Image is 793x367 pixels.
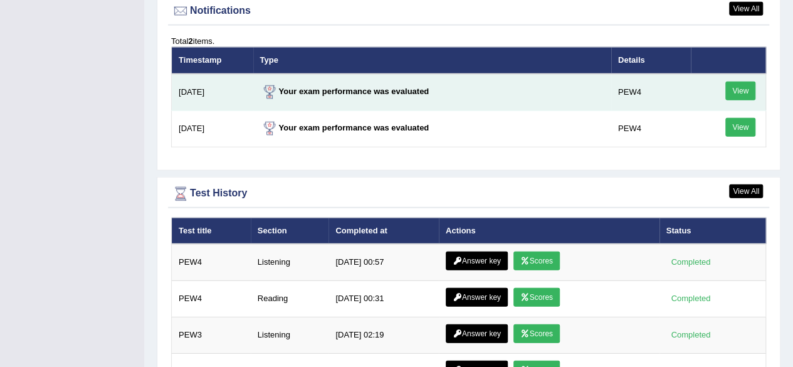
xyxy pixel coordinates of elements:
td: Reading [251,281,329,317]
td: [DATE] 02:19 [328,317,439,354]
th: Section [251,218,329,244]
td: PEW3 [172,317,251,354]
td: [DATE] 00:57 [328,244,439,281]
div: Test History [171,184,766,203]
th: Details [611,47,691,73]
th: Type [253,47,611,73]
div: Notifications [171,2,766,21]
th: Test title [172,218,251,244]
td: PEW4 [611,74,691,111]
div: Completed [666,256,715,269]
td: Listening [251,317,329,354]
td: Listening [251,244,329,281]
a: Answer key [446,252,508,270]
strong: Your exam performance was evaluated [260,87,429,96]
th: Status [659,218,766,244]
a: Answer key [446,288,508,307]
div: Total items. [171,35,766,47]
td: PEW4 [611,110,691,147]
a: Answer key [446,324,508,343]
a: View All [729,184,763,198]
div: Completed [666,292,715,306]
td: PEW4 [172,281,251,317]
a: Scores [513,252,560,270]
a: Scores [513,288,560,307]
a: View [725,82,755,100]
div: Completed [666,329,715,342]
td: [DATE] 00:31 [328,281,439,317]
th: Completed at [328,218,439,244]
td: [DATE] [172,110,253,147]
th: Timestamp [172,47,253,73]
a: View [725,118,755,137]
a: View All [729,2,763,16]
td: PEW4 [172,244,251,281]
b: 2 [188,36,192,46]
a: Scores [513,324,560,343]
strong: Your exam performance was evaluated [260,123,429,132]
th: Actions [439,218,659,244]
td: [DATE] [172,74,253,111]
